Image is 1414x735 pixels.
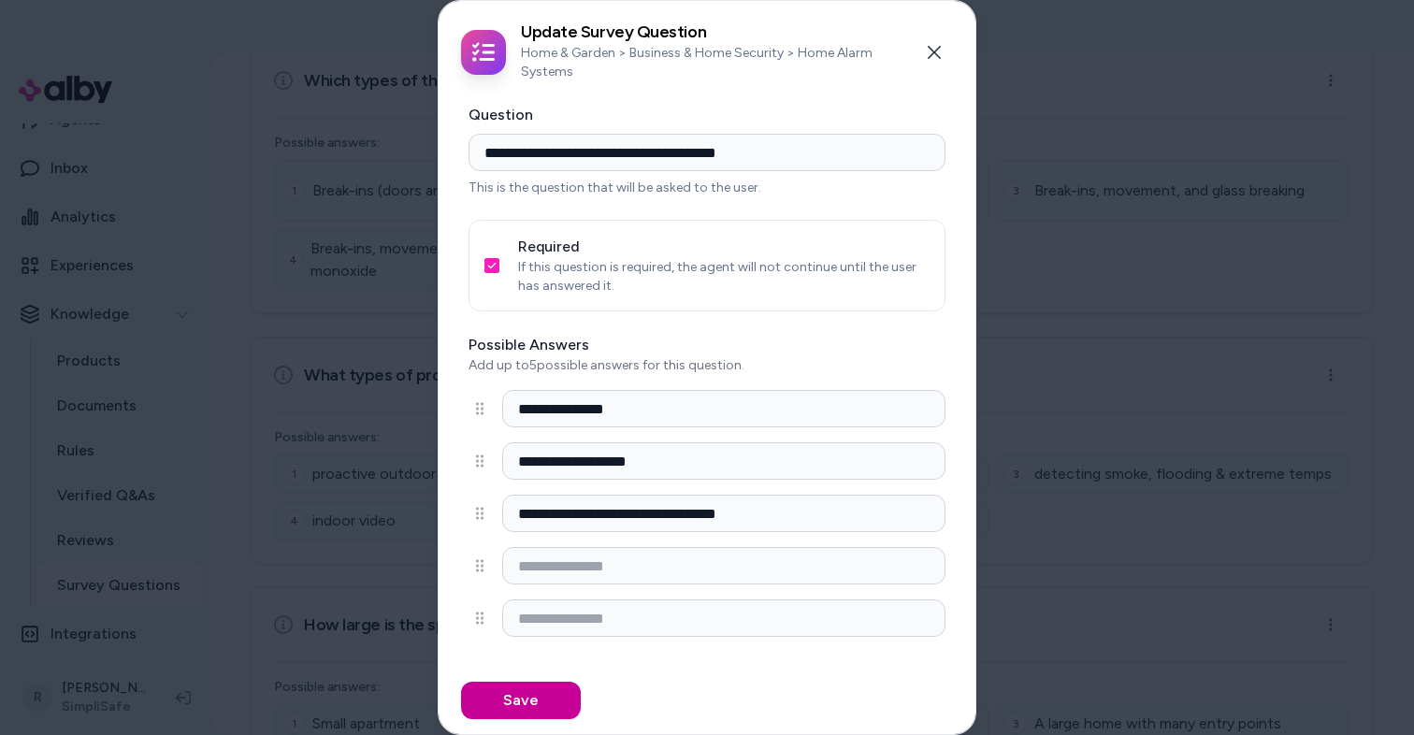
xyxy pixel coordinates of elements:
[469,334,945,356] label: Possible Answers
[469,356,945,375] p: Add up to 5 possible answers for this question.
[461,682,581,719] button: Save
[521,44,893,81] p: Home & Garden > Business & Home Security > Home Alarm Systems
[469,106,533,123] label: Question
[469,179,945,197] p: This is the question that will be asked to the user.
[518,258,930,295] p: If this question is required, the agent will not continue until the user has answered it.
[518,238,580,255] label: Required
[521,23,893,40] h2: Update Survey Question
